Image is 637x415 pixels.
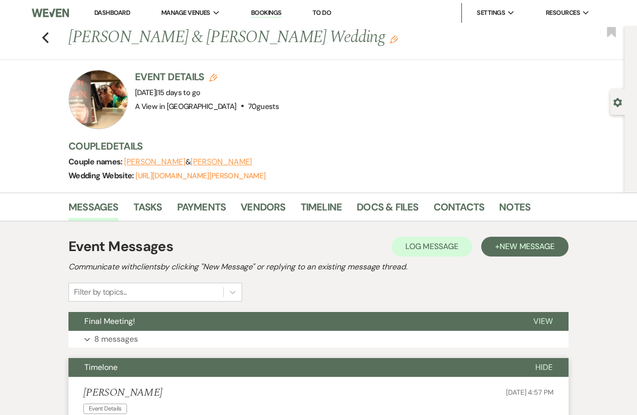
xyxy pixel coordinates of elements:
[94,333,138,346] p: 8 messages
[391,237,472,257] button: Log Message
[68,170,135,181] span: Wedding Website:
[135,70,279,84] h3: Event Details
[135,102,237,111] span: A View in [GEOGRAPHIC_DATA]
[94,8,130,17] a: Dashboard
[83,404,127,414] span: Event Details
[84,316,135,326] span: Final Meeting!
[133,199,162,221] a: Tasks
[135,88,200,98] span: [DATE]
[191,158,252,166] button: [PERSON_NAME]
[161,8,210,18] span: Manage Venues
[390,35,398,44] button: Edit
[251,8,282,18] a: Bookings
[405,241,458,252] span: Log Message
[124,157,252,167] span: &
[32,2,68,23] img: Weven Logo
[499,199,530,221] a: Notes
[68,199,119,221] a: Messages
[517,312,569,331] button: View
[357,199,418,221] a: Docs & Files
[535,362,553,372] span: Hide
[68,139,615,153] h3: Couple Details
[68,358,519,377] button: Timelone
[156,88,200,98] span: |
[248,102,279,111] span: 70 guests
[177,199,226,221] a: Payments
[434,199,485,221] a: Contacts
[135,171,265,181] a: [URL][DOMAIN_NAME][PERSON_NAME]
[68,26,510,50] h1: [PERSON_NAME] & [PERSON_NAME] Wedding
[301,199,342,221] a: Timeline
[546,8,580,18] span: Resources
[481,237,569,257] button: +New Message
[519,358,569,377] button: Hide
[68,331,569,348] button: 8 messages
[84,362,118,372] span: Timelone
[74,286,127,298] div: Filter by topics...
[124,158,186,166] button: [PERSON_NAME]
[533,316,553,326] span: View
[313,8,331,17] a: To Do
[506,388,554,397] span: [DATE] 4:57 PM
[241,199,285,221] a: Vendors
[68,156,124,167] span: Couple names:
[68,261,569,273] h2: Communicate with clients by clicking "New Message" or replying to an existing message thread.
[158,88,200,98] span: 15 days to go
[500,241,555,252] span: New Message
[477,8,505,18] span: Settings
[68,236,173,257] h1: Event Messages
[613,97,622,106] button: Open lead details
[68,312,517,331] button: Final Meeting!
[83,387,162,399] h5: [PERSON_NAME]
